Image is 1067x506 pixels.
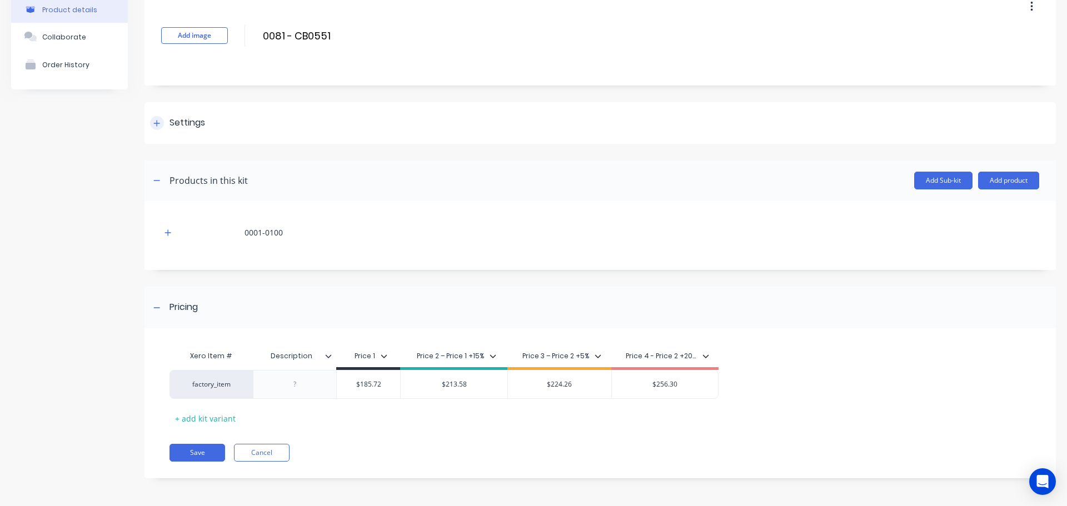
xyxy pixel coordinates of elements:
[42,6,97,14] div: Product details
[234,444,290,462] button: Cancel
[181,379,242,389] div: factory_item
[42,33,86,41] div: Collaborate
[1029,468,1056,495] div: Open Intercom Messenger
[169,370,719,399] div: factory_item$185.72$213.58$224.26$256.30
[620,348,715,364] button: Price 4 - Price 2 +20%
[508,370,611,398] div: $224.26
[169,410,241,427] div: + add kit variant
[612,370,718,398] div: $256.30
[11,23,128,51] button: Collaborate
[161,27,228,44] button: Add image
[11,51,128,78] button: Order History
[169,116,205,130] div: Settings
[626,351,697,361] div: Price 4 - Price 2 +20%
[401,370,507,398] div: $213.58
[253,342,330,370] div: Description
[253,345,336,367] div: Description
[169,300,198,314] div: Pricing
[417,351,484,361] div: Price 2 – Price 1 +15%
[914,172,973,189] button: Add Sub-kit
[411,348,502,364] button: Price 2 – Price 1 +15%
[355,351,375,361] div: Price 1
[337,370,400,398] div: $185.72
[349,348,393,364] button: Price 1
[169,174,248,187] div: Products in this kit
[522,351,589,361] div: Price 3 – Price 2 +5%
[42,61,89,69] div: Order History
[169,444,225,462] button: Save
[169,345,253,367] div: Xero Item #
[245,227,283,238] div: 0001-0100
[262,28,458,44] input: Enter kit name
[517,348,607,364] button: Price 3 – Price 2 +5%
[978,172,1039,189] button: Add product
